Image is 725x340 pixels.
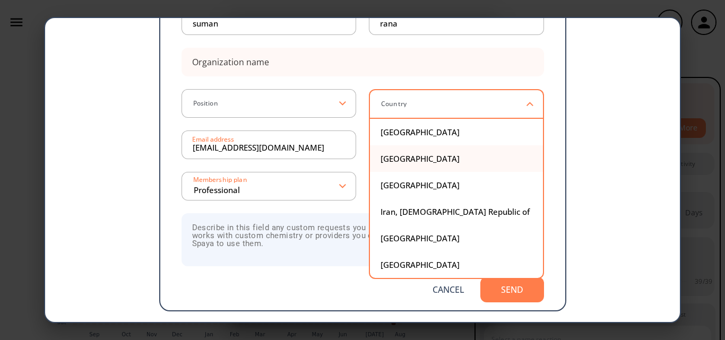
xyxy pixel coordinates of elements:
[378,101,407,107] label: Country
[381,234,532,242] div: [GEOGRAPHIC_DATA]
[379,12,412,19] div: Last Name
[190,177,247,183] label: Membership plan
[192,58,269,66] div: Organization name
[381,261,532,269] div: [GEOGRAPHIC_DATA]
[381,208,532,216] div: Iran, [DEMOGRAPHIC_DATA] Republic of
[480,277,544,302] button: Send
[192,12,225,19] div: First Name
[192,136,234,143] div: Email address
[381,181,532,189] div: [GEOGRAPHIC_DATA]
[381,128,532,136] div: [GEOGRAPHIC_DATA]
[190,100,218,107] label: Position
[381,155,532,163] div: [GEOGRAPHIC_DATA]
[417,277,480,302] button: Cancel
